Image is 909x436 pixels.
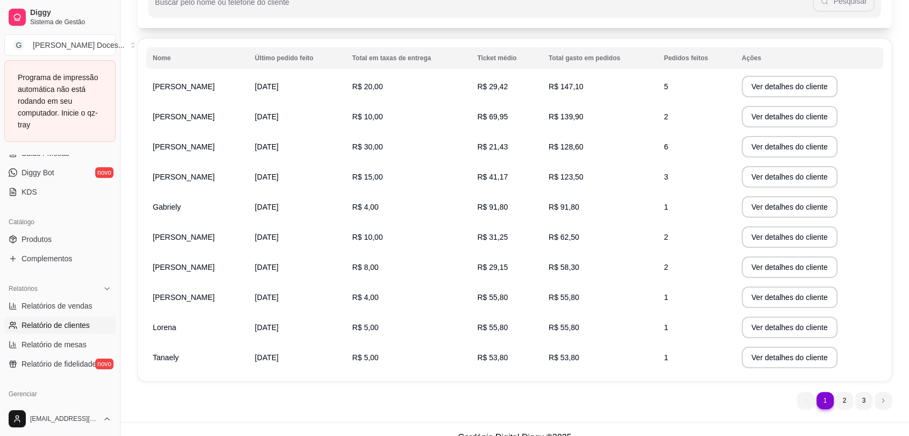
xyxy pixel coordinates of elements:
th: Ticket médio [471,47,542,69]
span: 1 [664,323,668,332]
span: [PERSON_NAME] [153,293,215,302]
li: next page button [875,392,892,409]
button: Ver detalhes do cliente [742,76,837,97]
span: R$ 58,30 [549,263,579,271]
span: R$ 91,80 [477,203,508,211]
span: Relatório de mesas [22,339,87,350]
span: R$ 10,00 [352,233,383,241]
span: Lorena [153,323,176,332]
span: [PERSON_NAME] [153,263,215,271]
a: DiggySistema de Gestão [4,4,116,30]
button: Ver detalhes do cliente [742,256,837,278]
span: R$ 91,80 [549,203,579,211]
span: R$ 55,80 [549,293,579,302]
button: Ver detalhes do cliente [742,347,837,368]
span: [DATE] [255,82,279,91]
span: [PERSON_NAME] [153,82,215,91]
div: Gerenciar [4,385,116,403]
span: 1 [664,353,668,362]
span: Relatório de clientes [22,320,90,331]
button: [EMAIL_ADDRESS][DOMAIN_NAME] [4,406,116,432]
span: 1 [664,293,668,302]
span: [DATE] [255,142,279,151]
span: R$ 4,00 [352,203,379,211]
span: R$ 29,15 [477,263,508,271]
th: Pedidos feitos [657,47,735,69]
span: [DATE] [255,323,279,332]
li: pagination item 2 [836,392,853,409]
span: 2 [664,112,668,121]
span: [EMAIL_ADDRESS][DOMAIN_NAME] [30,414,98,423]
span: [DATE] [255,293,279,302]
span: R$ 8,00 [352,263,379,271]
span: R$ 41,17 [477,173,508,181]
span: [PERSON_NAME] [153,173,215,181]
span: R$ 123,50 [549,173,584,181]
div: Programa de impressão automática não está rodando em seu computador. Inicie o qz-tray [18,72,102,131]
a: KDS [4,183,116,201]
li: pagination item 3 [855,392,872,409]
button: Ver detalhes do cliente [742,317,837,338]
span: [DATE] [255,263,279,271]
span: Produtos [22,234,52,245]
span: [PERSON_NAME] [153,233,215,241]
button: Ver detalhes do cliente [742,287,837,308]
span: 2 [664,263,668,271]
th: Ações [735,47,883,69]
button: Ver detalhes do cliente [742,136,837,158]
nav: pagination navigation [792,387,897,414]
span: R$ 55,80 [549,323,579,332]
button: Ver detalhes do cliente [742,166,837,188]
span: R$ 4,00 [352,293,379,302]
span: [DATE] [255,112,279,121]
a: Diggy Botnovo [4,164,116,181]
span: R$ 5,00 [352,353,379,362]
span: [PERSON_NAME] [153,112,215,121]
span: R$ 55,80 [477,293,508,302]
input: Buscar pelo nome ou telefone do cliente [155,1,813,12]
span: Relatórios [9,284,38,293]
span: Sistema de Gestão [30,18,111,26]
span: 1 [664,203,668,211]
button: Ver detalhes do cliente [742,106,837,127]
div: Catálogo [4,213,116,231]
span: R$ 21,43 [477,142,508,151]
div: [PERSON_NAME] Doces ... [33,40,124,51]
button: Ver detalhes do cliente [742,226,837,248]
span: Diggy Bot [22,167,54,178]
span: Relatório de fidelidade [22,359,96,369]
th: Total gasto em pedidos [542,47,657,69]
span: R$ 53,80 [477,353,508,362]
span: Relatórios de vendas [22,301,93,311]
span: [PERSON_NAME] [153,142,215,151]
span: R$ 69,95 [477,112,508,121]
a: Relatório de clientes [4,317,116,334]
li: pagination item 1 active [816,392,834,409]
span: G [13,40,24,51]
a: Relatórios de vendas [4,297,116,315]
a: Produtos [4,231,116,248]
span: Gabriely [153,203,181,211]
span: [DATE] [255,203,279,211]
button: Select a team [4,34,116,56]
span: R$ 20,00 [352,82,383,91]
a: Relatório de fidelidadenovo [4,355,116,373]
span: R$ 147,10 [549,82,584,91]
span: R$ 55,80 [477,323,508,332]
th: Nome [146,47,248,69]
span: [DATE] [255,233,279,241]
span: R$ 62,50 [549,233,579,241]
span: [DATE] [255,173,279,181]
span: R$ 31,25 [477,233,508,241]
span: KDS [22,187,37,197]
span: Complementos [22,253,72,264]
button: Ver detalhes do cliente [742,196,837,218]
span: 6 [664,142,668,151]
span: 3 [664,173,668,181]
a: Complementos [4,250,116,267]
th: Último pedido feito [248,47,346,69]
span: 5 [664,82,668,91]
th: Total em taxas de entrega [346,47,471,69]
a: Relatório de mesas [4,336,116,353]
span: R$ 15,00 [352,173,383,181]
